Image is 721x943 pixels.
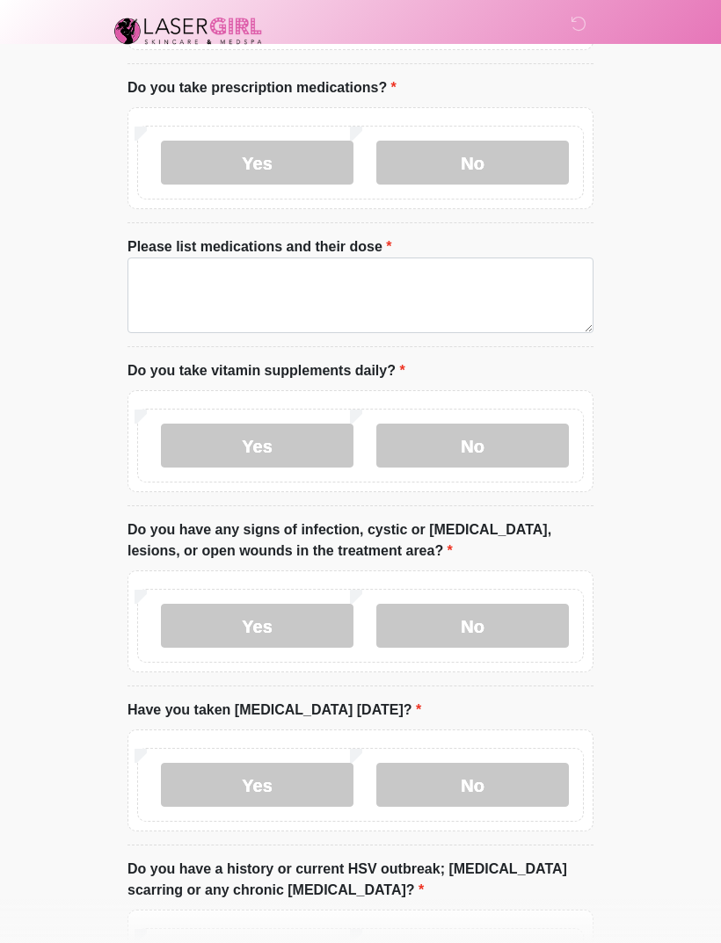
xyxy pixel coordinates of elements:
label: Please list medications and their dose [127,236,392,258]
label: Yes [161,141,353,185]
label: Yes [161,604,353,648]
img: Laser Girl Med Spa LLC Logo [110,13,266,48]
label: Have you taken [MEDICAL_DATA] [DATE]? [127,700,421,721]
label: No [376,424,569,468]
label: Do you take prescription medications? [127,77,397,98]
label: No [376,604,569,648]
label: Yes [161,763,353,807]
label: Yes [161,424,353,468]
label: Do you take vitamin supplements daily? [127,360,405,381]
label: No [376,763,569,807]
label: No [376,141,569,185]
label: Do you have any signs of infection, cystic or [MEDICAL_DATA], lesions, or open wounds in the trea... [127,519,594,562]
label: Do you have a history or current HSV outbreak; [MEDICAL_DATA] scarring or any chronic [MEDICAL_DA... [127,859,594,901]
